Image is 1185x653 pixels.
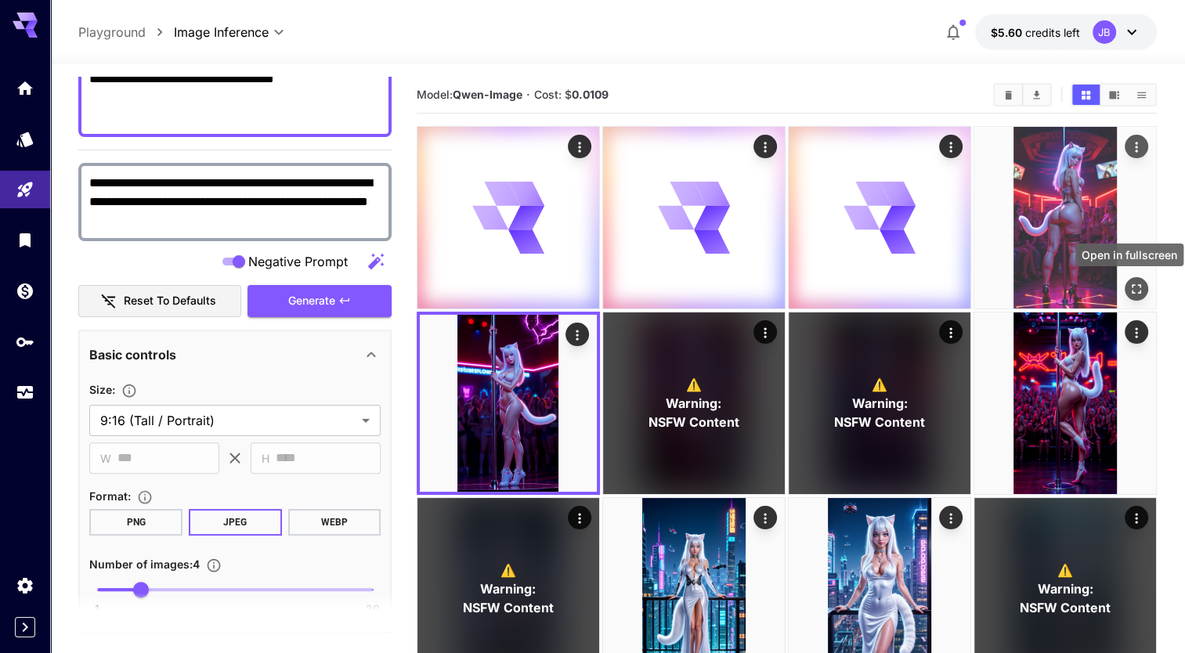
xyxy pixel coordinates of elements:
a: Playground [78,23,146,41]
div: Actions [565,323,589,346]
b: 0.0109 [572,88,609,101]
div: Actions [939,135,963,158]
div: Actions [1125,135,1148,158]
button: Show media in grid view [1072,85,1100,105]
div: Actions [568,506,591,529]
span: credits left [1025,26,1080,39]
span: NSFW Content [463,598,554,617]
span: NSFW Content [1020,598,1111,617]
div: Settings [16,575,34,595]
span: Size : [89,383,115,396]
span: Image Inference [174,23,269,41]
span: Model: [417,88,522,101]
div: Playground [16,180,34,200]
div: Actions [939,506,963,529]
span: Warning: [667,394,722,413]
span: Warning: [851,394,907,413]
div: Basic controls [89,336,381,373]
div: Open in fullscreen [1075,244,1183,266]
span: Cost: $ [534,88,609,101]
div: $5.60228 [991,24,1080,41]
p: · [526,85,530,104]
span: NSFW Content [648,413,739,431]
div: Actions [753,320,777,344]
img: Z [974,312,1156,494]
div: Clear AllDownload All [993,83,1052,106]
button: Adjust the dimensions of the generated image by specifying its width and height in pixels, or sel... [115,383,143,399]
div: Actions [753,506,777,529]
nav: breadcrumb [78,23,174,41]
span: NSFW Content [834,413,925,431]
span: Warning: [481,579,537,598]
button: Generate [247,285,392,317]
button: Show media in list view [1128,85,1155,105]
button: Reset to defaults [78,285,241,317]
span: H [262,449,269,467]
button: Expand sidebar [15,617,35,637]
p: Basic controls [89,345,176,364]
div: Home [16,78,34,98]
button: PNG [89,509,182,536]
div: Show media in grid viewShow media in video viewShow media in list view [1071,83,1157,106]
div: Actions [753,135,777,158]
b: Qwen-Image [453,88,522,101]
span: Format : [89,489,131,503]
span: W [100,449,111,467]
button: Clear All [995,85,1022,105]
span: 9:16 (Tall / Portrait) [100,411,356,430]
img: Z [420,315,597,492]
span: ⚠️ [872,375,887,394]
img: 9k= [974,127,1156,308]
button: Download All [1023,85,1050,105]
button: Show media in video view [1100,85,1128,105]
div: Actions [1125,506,1148,529]
div: Usage [16,383,34,402]
span: Warning: [1037,579,1093,598]
div: Wallet [16,281,34,301]
span: ⚠️ [1057,561,1073,579]
button: Choose the file format for the output image. [131,489,159,505]
div: Open in fullscreen [1125,277,1148,301]
span: Number of images : 4 [89,557,200,571]
div: API Keys [16,332,34,352]
button: JPEG [189,509,282,536]
div: Actions [568,135,591,158]
div: Models [16,129,34,149]
span: $5.60 [991,26,1025,39]
div: JB [1093,20,1116,44]
span: ⚠️ [686,375,702,394]
div: Actions [939,320,963,344]
div: Library [16,230,34,250]
button: $5.60228JB [975,14,1157,50]
span: ⚠️ [500,561,516,579]
span: Negative Prompt [248,252,348,271]
button: Specify how many images to generate in a single request. Each image generation will be charged se... [200,557,228,573]
span: Generate [288,291,335,311]
button: WEBP [288,509,381,536]
div: Actions [1125,320,1148,344]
